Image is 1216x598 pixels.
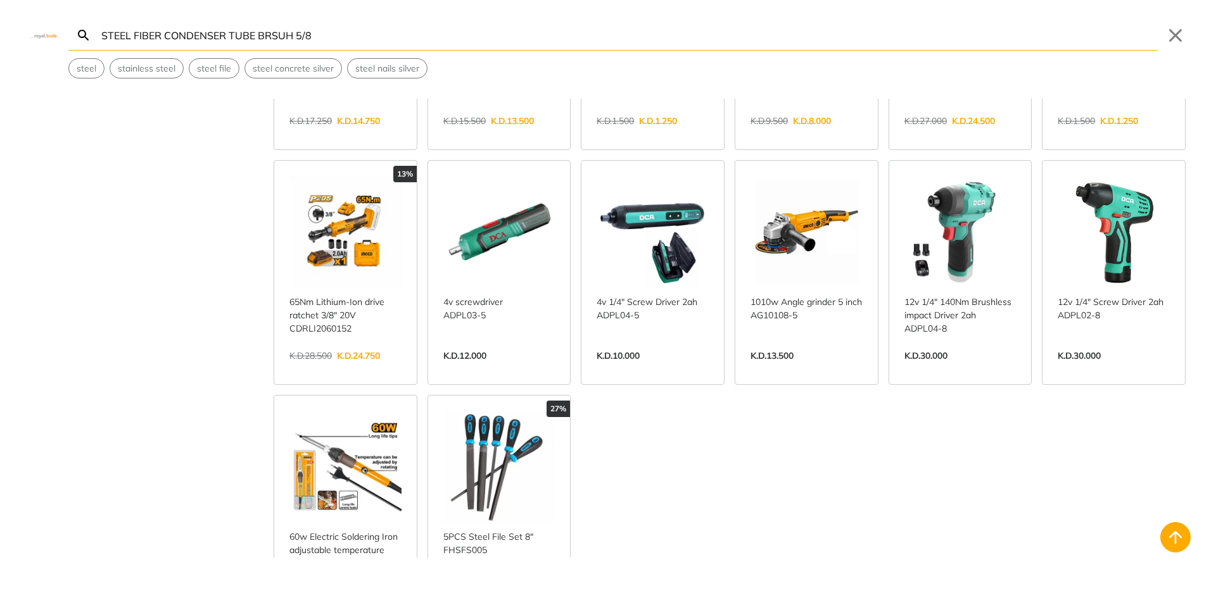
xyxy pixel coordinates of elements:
[69,59,104,78] button: Select suggestion: steel
[68,58,104,78] div: Suggestion: steel
[189,58,239,78] div: Suggestion: steel file
[1160,522,1191,552] button: Back to top
[245,59,341,78] button: Select suggestion: steel concrete silver
[244,58,342,78] div: Suggestion: steel concrete silver
[77,62,96,75] span: steel
[76,28,91,43] svg: Search
[110,58,184,78] div: Suggestion: stainless steel
[355,62,419,75] span: steel nails silver
[110,59,183,78] button: Select suggestion: stainless steel
[547,401,570,417] div: 27%
[197,62,231,75] span: steel file
[1165,25,1186,46] button: Close
[393,166,417,182] div: 13%
[99,20,1158,50] input: Search…
[118,62,175,75] span: stainless steel
[30,32,61,38] img: Close
[253,62,334,75] span: steel concrete silver
[1165,527,1186,547] svg: Back to top
[348,59,427,78] button: Select suggestion: steel nails silver
[189,59,239,78] button: Select suggestion: steel file
[347,58,427,78] div: Suggestion: steel nails silver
